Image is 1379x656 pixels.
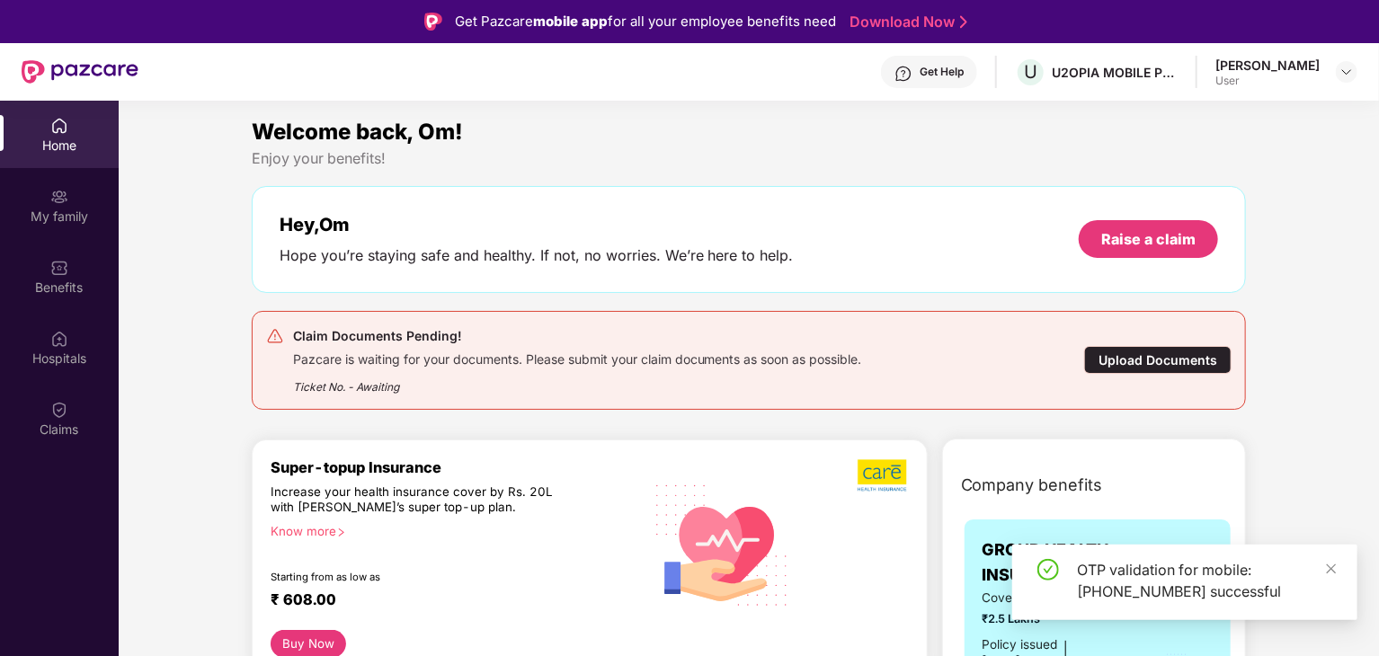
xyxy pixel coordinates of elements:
div: Get Pazcare for all your employee benefits need [455,11,836,32]
span: Company benefits [961,473,1103,498]
span: close [1325,563,1338,575]
div: Pazcare is waiting for your documents. Please submit your claim documents as soon as possible. [293,347,862,368]
div: User [1215,74,1320,88]
div: Raise a claim [1101,229,1196,249]
img: Stroke [960,13,967,31]
div: Upload Documents [1084,346,1232,374]
span: right [336,527,346,537]
div: Increase your health insurance cover by Rs. 20L with [PERSON_NAME]’s super top-up plan. [271,484,565,517]
div: U2OPIA MOBILE PRIVATE LIMITED [1052,64,1178,81]
img: svg+xml;base64,PHN2ZyB4bWxucz0iaHR0cDovL3d3dy53My5vcmcvMjAwMC9zdmciIHdpZHRoPSIyNCIgaGVpZ2h0PSIyNC... [266,327,284,345]
div: Enjoy your benefits! [252,149,1247,168]
div: ₹ 608.00 [271,590,625,612]
div: Get Help [920,65,964,79]
span: GROUP HEALTH INSURANCE [983,537,1137,589]
span: Welcome back, Om! [252,119,463,145]
img: svg+xml;base64,PHN2ZyBpZD0iSG9tZSIgeG1sbnM9Imh0dHA6Ly93d3cudzMub3JnLzIwMDAvc3ZnIiB3aWR0aD0iMjAiIG... [50,117,68,135]
div: Policy issued [983,635,1058,654]
img: svg+xml;base64,PHN2ZyBpZD0iSGVscC0zMngzMiIgeG1sbnM9Imh0dHA6Ly93d3cudzMub3JnLzIwMDAvc3ZnIiB3aWR0aD... [894,65,912,83]
span: check-circle [1037,559,1059,581]
span: Cover [983,589,1106,607]
img: svg+xml;base64,PHN2ZyBpZD0iSG9zcGl0YWxzIiB4bWxucz0iaHR0cDovL3d3dy53My5vcmcvMjAwMC9zdmciIHdpZHRoPS... [50,330,68,348]
img: svg+xml;base64,PHN2ZyBpZD0iQ2xhaW0iIHhtbG5zPSJodHRwOi8vd3d3LnczLm9yZy8yMDAwL3N2ZyIgd2lkdGg9IjIwIi... [50,401,68,419]
span: U [1024,61,1037,83]
div: Starting from as low as [271,571,566,583]
span: ₹2.5 Lakhs [983,610,1106,628]
img: b5dec4f62d2307b9de63beb79f102df3.png [858,458,909,492]
div: Know more [271,524,632,536]
div: [PERSON_NAME] [1215,57,1320,74]
div: Claim Documents Pending! [293,325,862,347]
img: svg+xml;base64,PHN2ZyBpZD0iRHJvcGRvd24tMzJ4MzIiIHhtbG5zPSJodHRwOi8vd3d3LnczLm9yZy8yMDAwL3N2ZyIgd2... [1339,65,1354,79]
div: Hope you’re staying safe and healthy. If not, no worries. We’re here to help. [280,246,794,265]
img: insurerLogo [1151,538,1199,587]
div: Ticket No. - Awaiting [293,368,862,395]
img: New Pazcare Logo [22,60,138,84]
a: Download Now [850,13,962,31]
div: Super-topup Insurance [271,458,643,476]
img: svg+xml;base64,PHN2ZyB4bWxucz0iaHR0cDovL3d3dy53My5vcmcvMjAwMC9zdmciIHhtbG5zOnhsaW5rPSJodHRwOi8vd3... [643,463,803,625]
img: svg+xml;base64,PHN2ZyBpZD0iQmVuZWZpdHMiIHhtbG5zPSJodHRwOi8vd3d3LnczLm9yZy8yMDAwL3N2ZyIgd2lkdGg9Ij... [50,259,68,277]
div: OTP validation for mobile: [PHONE_NUMBER] successful [1077,559,1336,602]
strong: mobile app [533,13,608,30]
div: Hey, Om [280,214,794,235]
img: svg+xml;base64,PHN2ZyB3aWR0aD0iMjAiIGhlaWdodD0iMjAiIHZpZXdCb3g9IjAgMCAyMCAyMCIgZmlsbD0ibm9uZSIgeG... [50,188,68,206]
img: Logo [424,13,442,31]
